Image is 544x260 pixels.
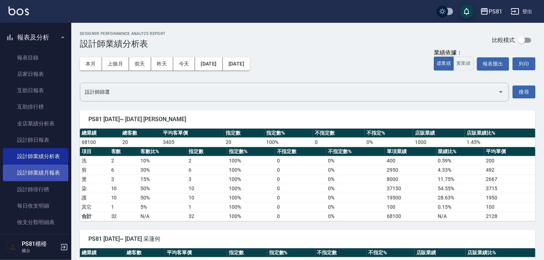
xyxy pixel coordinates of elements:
[465,137,535,147] td: 1.45 %
[385,212,436,221] td: 68100
[365,137,413,147] td: 0 %
[3,99,68,115] a: 互助排行榜
[187,202,227,212] td: 1
[415,248,466,258] th: 店販業績
[465,129,535,138] th: 店販業績比%
[436,202,484,212] td: 0.15 %
[224,129,265,138] th: 指定數
[88,116,527,123] span: PS81 [DATE]~ [DATE] [PERSON_NAME]
[9,6,29,15] img: Logo
[80,165,109,175] td: 剪
[3,198,68,214] a: 每日收支明細
[165,248,227,258] th: 平均客單價
[3,181,68,198] a: 設計師排行榜
[513,85,535,99] button: 搜尋
[3,214,68,230] a: 收支分類明細表
[326,147,385,156] th: 不指定數%
[129,57,151,71] button: 前天
[489,7,502,16] div: PS81
[385,202,436,212] td: 100
[227,193,275,202] td: 100 %
[139,175,187,184] td: 15 %
[227,165,275,175] td: 100 %
[109,165,139,175] td: 6
[187,212,227,221] td: 32
[80,129,535,147] table: a dense table
[3,115,68,132] a: 全店業績分析表
[80,248,125,258] th: 總業績
[109,184,139,193] td: 10
[434,57,454,71] button: 虛業績
[466,248,535,258] th: 店販業績比%
[365,129,413,138] th: 不指定%
[22,240,58,248] h5: PS81櫃檯
[80,129,120,138] th: 總業績
[109,147,139,156] th: 客數
[109,202,139,212] td: 1
[326,184,385,193] td: 0 %
[265,129,313,138] th: 指定數%
[436,175,484,184] td: 11.75 %
[326,212,385,221] td: 0%
[80,184,109,193] td: 染
[139,193,187,202] td: 50 %
[3,132,68,148] a: 設計師日報表
[484,193,535,202] td: 1950
[227,184,275,193] td: 100 %
[495,86,507,98] button: Open
[227,175,275,184] td: 100 %
[385,193,436,202] td: 19500
[326,156,385,165] td: 0 %
[275,147,326,156] th: 不指定數
[6,240,20,254] img: Person
[313,137,365,147] td: 0
[385,175,436,184] td: 8000
[187,156,227,165] td: 2
[173,57,195,71] button: 今天
[315,248,366,258] th: 不指定數
[267,248,315,258] th: 指定數%
[80,193,109,202] td: 護
[227,212,275,221] td: 100%
[227,156,275,165] td: 100 %
[3,28,68,47] button: 報表及分析
[80,175,109,184] td: 燙
[484,165,535,175] td: 492
[326,175,385,184] td: 0 %
[227,202,275,212] td: 100 %
[385,184,436,193] td: 37150
[385,147,436,156] th: 單項業績
[513,57,535,70] button: 列印
[227,147,275,156] th: 指定數%
[3,148,68,165] a: 設計師業績分析表
[187,175,227,184] td: 3
[313,129,365,138] th: 不指定數
[102,57,129,71] button: 上個月
[436,184,484,193] td: 54.55 %
[109,212,139,221] td: 32
[139,165,187,175] td: 30 %
[80,39,166,49] h3: 設計師業績分析表
[187,165,227,175] td: 6
[22,248,58,254] p: 櫃台
[187,147,227,156] th: 指定數
[436,147,484,156] th: 業績比%
[80,147,109,156] th: 項目
[413,137,465,147] td: 1000
[80,156,109,165] td: 洗
[385,165,436,175] td: 2950
[109,193,139,202] td: 10
[80,212,109,221] td: 合計
[275,184,326,193] td: 0
[275,165,326,175] td: 0
[326,165,385,175] td: 0 %
[80,137,120,147] td: 68100
[275,212,326,221] td: 0
[3,66,68,82] a: 店家日報表
[436,212,484,221] td: N/A
[434,49,473,57] div: 業績依據：
[275,202,326,212] td: 0
[484,156,535,165] td: 200
[275,193,326,202] td: 0
[151,57,173,71] button: 昨天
